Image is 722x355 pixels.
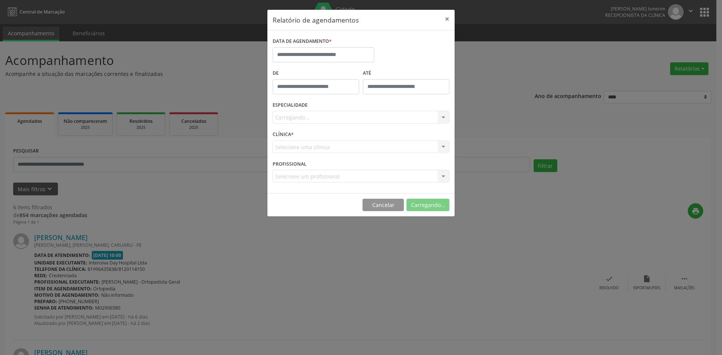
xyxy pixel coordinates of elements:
label: ATÉ [363,68,449,79]
button: Carregando... [407,199,449,211]
label: De [273,68,359,79]
label: CLÍNICA [273,129,294,140]
button: Cancelar [363,199,404,211]
label: DATA DE AGENDAMENTO [273,36,332,47]
h5: Relatório de agendamentos [273,15,359,25]
label: PROFISSIONAL [273,158,306,170]
button: Close [440,10,455,28]
label: ESPECIALIDADE [273,100,308,111]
